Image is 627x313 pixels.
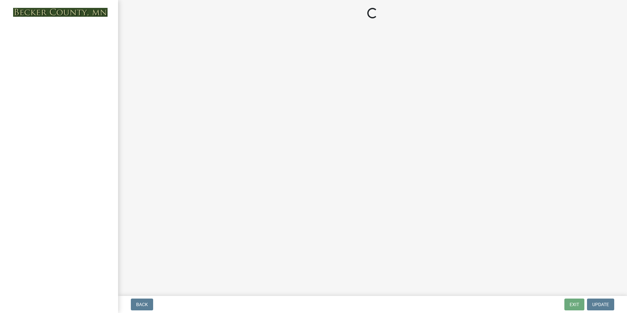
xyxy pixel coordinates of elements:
button: Back [131,299,153,310]
img: Becker County, Minnesota [13,8,108,17]
button: Exit [564,299,584,310]
button: Update [587,299,614,310]
span: Update [592,302,609,307]
span: Back [136,302,148,307]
